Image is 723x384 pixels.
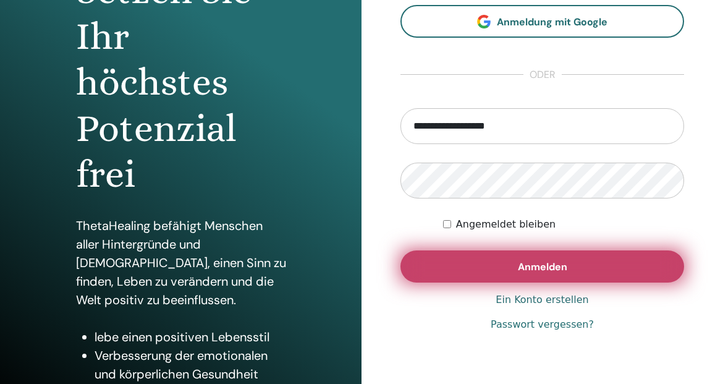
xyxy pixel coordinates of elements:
button: Anmelden [400,250,684,283]
li: lebe einen positiven Lebensstil [95,328,286,346]
a: Anmeldung mit Google [400,5,684,38]
span: oder [523,67,562,82]
p: ThetaHealing befähigt Menschen aller Hintergründe und [DEMOGRAPHIC_DATA], einen Sinn zu finden, L... [76,216,286,309]
label: Angemeldet bleiben [456,217,556,232]
div: Keep me authenticated indefinitely or until I manually logout [443,217,684,232]
span: Anmeldung mit Google [497,15,607,28]
span: Anmelden [518,260,567,273]
li: Verbesserung der emotionalen und körperlichen Gesundheit [95,346,286,383]
a: Passwort vergessen? [491,317,594,332]
a: Ein Konto erstellen [496,292,588,307]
